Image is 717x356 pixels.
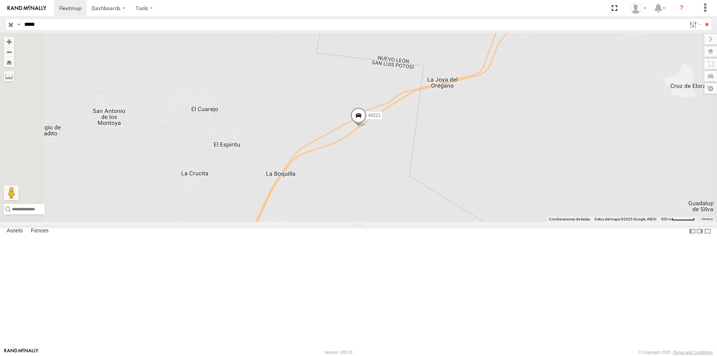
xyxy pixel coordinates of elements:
[639,350,713,355] div: © Copyright 2025 -
[4,47,14,57] button: Zoom out
[3,226,27,236] label: Assets
[661,217,672,221] span: 500 m
[673,350,713,355] a: Terms and Conditions
[368,113,381,118] span: 40221
[701,217,713,220] a: Términos
[325,350,353,355] div: Version: 305.01
[704,83,717,94] label: Map Settings
[4,57,14,67] button: Zoom Home
[595,217,657,221] span: Datos del mapa ©2025 Google, INEGI
[689,226,696,236] label: Dock Summary Table to the Left
[696,226,704,236] label: Dock Summary Table to the Right
[27,226,52,236] label: Fences
[4,349,38,356] a: Visit our Website
[686,19,702,30] label: Search Filter Options
[4,185,19,200] button: Arrastra al hombrecito al mapa para abrir Street View
[7,6,46,11] img: rand-logo.svg
[704,226,711,236] label: Hide Summary Table
[4,37,14,47] button: Zoom in
[16,19,22,30] label: Search Query
[627,3,649,14] div: Miguel Cantu
[4,71,14,81] label: Measure
[549,217,590,222] button: Combinaciones de teclas
[676,2,687,14] i: ?
[659,217,697,222] button: Escala del mapa: 500 m por 57 píxeles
